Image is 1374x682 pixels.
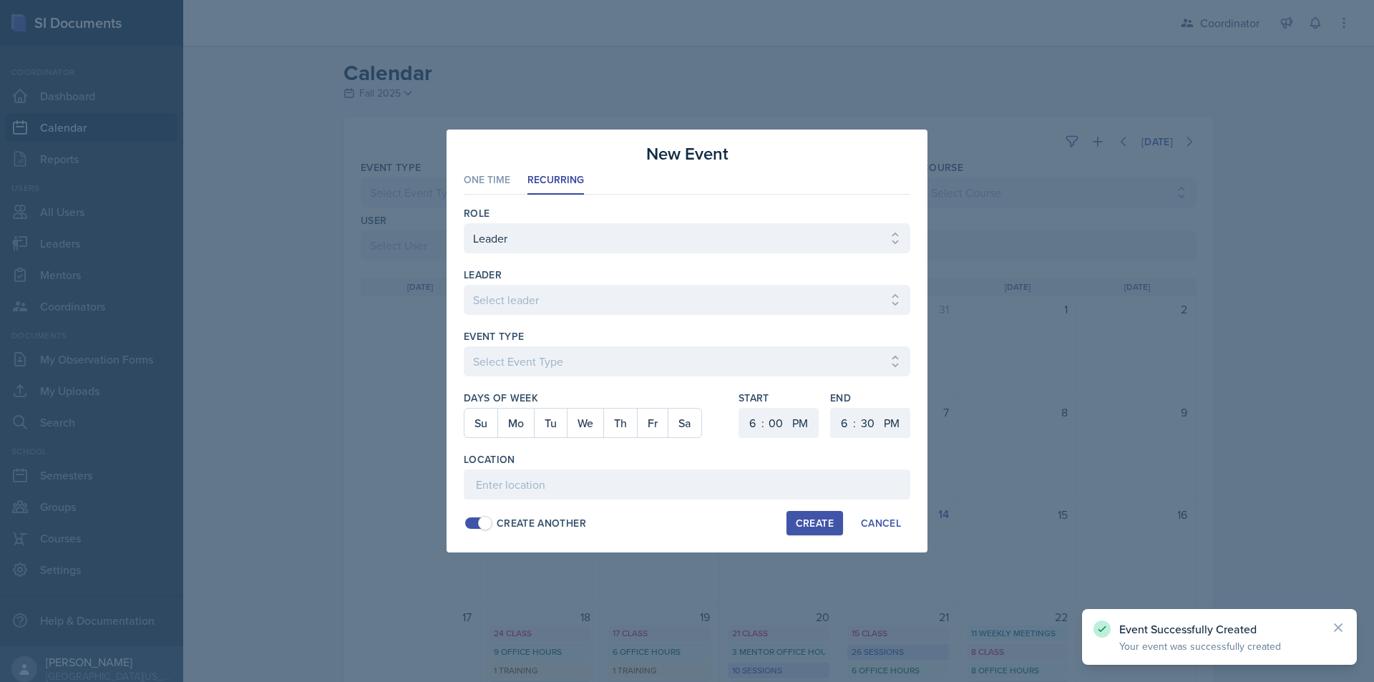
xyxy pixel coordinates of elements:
[464,268,502,282] label: leader
[668,409,701,437] button: Sa
[464,391,727,405] label: Days of Week
[567,409,603,437] button: We
[527,167,584,195] li: Recurring
[464,452,515,467] label: Location
[534,409,567,437] button: Tu
[761,414,764,432] div: :
[830,391,910,405] label: End
[796,517,834,529] div: Create
[464,409,497,437] button: Su
[603,409,637,437] button: Th
[861,517,901,529] div: Cancel
[637,409,668,437] button: Fr
[464,206,489,220] label: Role
[786,511,843,535] button: Create
[739,391,819,405] label: Start
[853,414,856,432] div: :
[1119,639,1320,653] p: Your event was successfully created
[1119,622,1320,636] p: Event Successfully Created
[464,329,525,344] label: Event Type
[646,141,729,167] h3: New Event
[497,409,534,437] button: Mo
[464,469,910,500] input: Enter location
[852,511,910,535] button: Cancel
[497,516,586,531] div: Create Another
[464,167,510,195] li: One Time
